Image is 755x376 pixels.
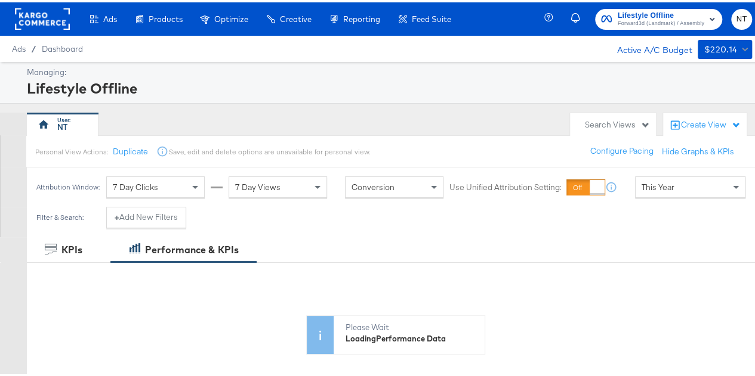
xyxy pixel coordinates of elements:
span: Ads [12,42,26,51]
a: Dashboard [42,42,83,51]
span: / [26,42,42,51]
button: Hide Graphs & KPIs [662,144,734,155]
div: Lifestyle Offline [27,76,749,96]
label: Use Unified Attribution Setting: [449,179,562,191]
div: Active A/C Budget [604,38,692,55]
div: Save, edit and delete options are unavailable for personal view. [168,145,369,154]
div: NT [57,119,67,130]
div: Create View [681,117,741,129]
button: NT [731,7,752,27]
span: Creative [280,12,312,21]
div: Search Views [585,117,650,128]
div: Personal View Actions: [35,145,107,154]
button: $220.14 [698,38,752,57]
button: Lifestyle OfflineForward3d (Landmark) / Assembly [595,7,722,27]
div: $220.14 [704,40,737,55]
span: 7 Day Clicks [113,179,158,190]
span: This Year [642,179,674,190]
span: Conversion [352,179,395,190]
span: Ads [103,12,117,21]
div: Filter & Search: [36,211,84,219]
span: Products [149,12,183,21]
strong: + [115,209,119,220]
div: Managing: [27,64,749,76]
span: NT [736,10,747,24]
span: Feed Suite [412,12,451,21]
button: Configure Pacing [582,138,662,160]
div: KPIs [61,241,82,254]
span: 7 Day Views [235,179,281,190]
div: Attribution Window: [36,181,100,189]
span: Forward3d (Landmark) / Assembly [618,17,704,26]
span: Optimize [214,12,248,21]
span: Reporting [343,12,380,21]
button: Duplicate [112,144,147,155]
span: Lifestyle Offline [618,7,704,20]
button: +Add New Filters [106,204,186,226]
div: Performance & KPIs [145,241,239,254]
